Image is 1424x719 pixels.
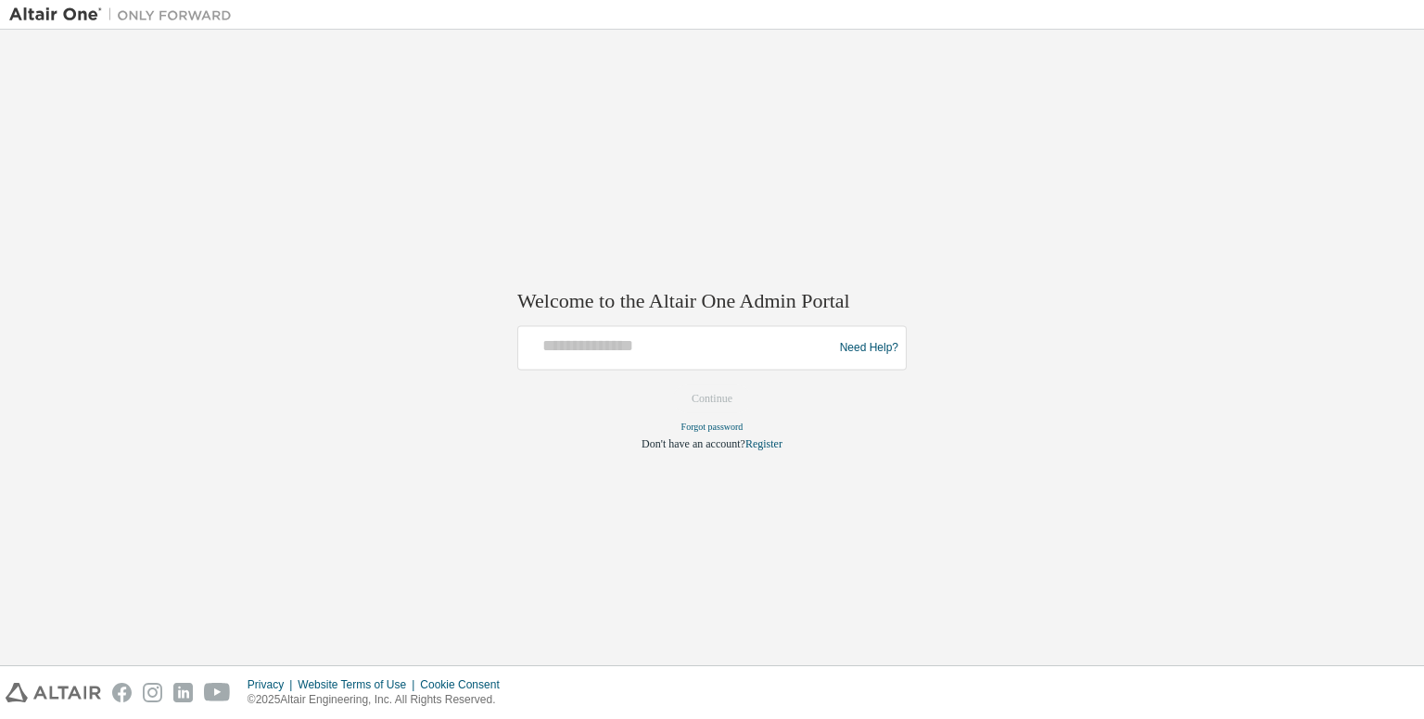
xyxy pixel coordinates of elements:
[9,6,241,24] img: Altair One
[745,438,782,451] a: Register
[204,683,231,702] img: youtube.svg
[298,677,420,692] div: Website Terms of Use
[112,683,132,702] img: facebook.svg
[517,288,907,314] h2: Welcome to the Altair One Admin Portal
[173,683,193,702] img: linkedin.svg
[248,677,298,692] div: Privacy
[420,677,510,692] div: Cookie Consent
[143,683,162,702] img: instagram.svg
[642,438,745,451] span: Don't have an account?
[840,347,898,348] a: Need Help?
[681,423,744,433] a: Forgot password
[248,692,511,708] p: © 2025 Altair Engineering, Inc. All Rights Reserved.
[6,683,101,702] img: altair_logo.svg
